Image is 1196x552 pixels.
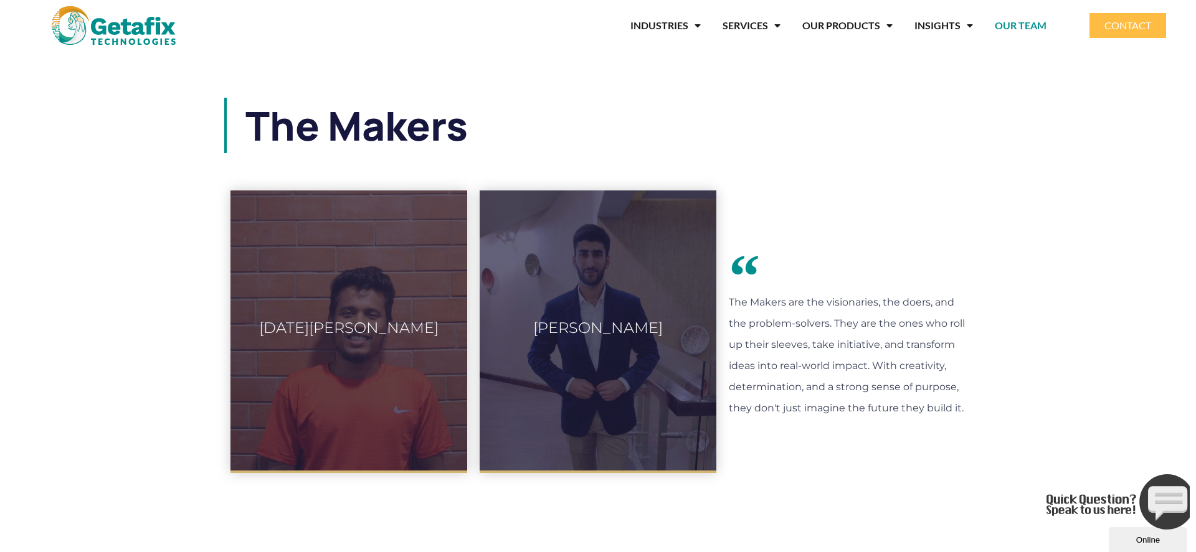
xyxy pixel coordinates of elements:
a: INDUSTRIES [630,11,701,40]
a: SERVICES [723,11,781,40]
span: CONTACT [1104,21,1151,30]
a: CONTACT [1089,13,1166,38]
img: Chat attention grabber [5,5,153,60]
a: OUR TEAM [995,11,1046,40]
a: OUR PRODUCTS [802,11,893,40]
nav: Menu [234,11,1046,40]
iframe: chat widget [1109,525,1190,552]
iframe: chat widget [1042,469,1190,535]
img: web and mobile application development company [52,6,176,45]
p: The Makers are the visionaries, the doers, and the problem-solvers. They are the ones who roll up... [729,292,966,419]
h2: The Makers [245,98,972,154]
a: INSIGHTS [914,11,973,40]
